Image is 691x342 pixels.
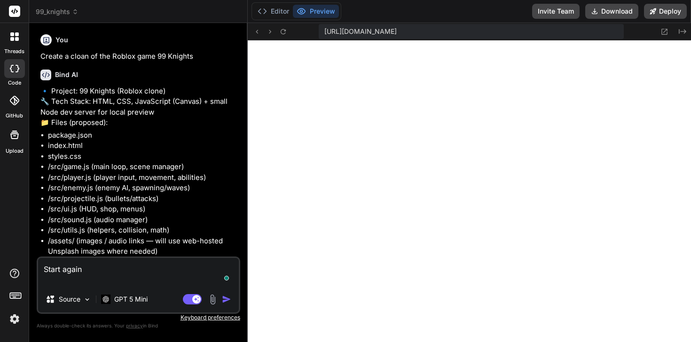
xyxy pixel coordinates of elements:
[114,295,148,304] p: GPT 5 Mini
[644,4,687,19] button: Deploy
[8,79,21,87] label: code
[40,51,238,62] p: Create a cloan of the Roblox game 99 Knights
[48,204,238,215] li: /src/ui.js (HUD, shop, menus)
[532,4,580,19] button: Invite Team
[48,162,238,172] li: /src/game.js (main loop, scene manager)
[207,294,218,305] img: attachment
[48,130,238,141] li: package.json
[585,4,638,19] button: Download
[254,5,293,18] button: Editor
[324,27,397,36] span: [URL][DOMAIN_NAME]
[101,295,110,303] img: GPT 5 Mini
[48,183,238,194] li: /src/enemy.js (enemy AI, spawning/waves)
[48,225,238,236] li: /src/utils.js (helpers, collision, math)
[37,314,240,321] p: Keyboard preferences
[6,112,23,120] label: GitHub
[48,140,238,151] li: index.html
[4,47,24,55] label: threads
[7,311,23,327] img: settings
[48,172,238,183] li: /src/player.js (player input, movement, abilities)
[248,40,691,342] iframe: To enrich screen reader interactions, please activate Accessibility in Grammarly extension settings
[40,86,238,128] p: 🔹 Project: 99 Knights (Roblox clone) 🔧 Tech Stack: HTML, CSS, JavaScript (Canvas) + small Node de...
[48,236,238,257] li: /assets/ (images / audio links — will use web-hosted Unsplash images where needed)
[36,7,79,16] span: 99_knights
[6,147,24,155] label: Upload
[55,70,78,79] h6: Bind AI
[59,295,80,304] p: Source
[222,295,231,304] img: icon
[48,194,238,204] li: /src/projectile.js (bullets/attacks)
[126,323,143,328] span: privacy
[48,215,238,225] li: /src/sound.js (audio manager)
[293,5,339,18] button: Preview
[37,321,240,330] p: Always double-check its answers. Your in Bind
[83,295,91,303] img: Pick Models
[38,258,239,286] textarea: To enrich screen reader interactions, please activate Accessibility in Grammarly extension settings
[55,35,68,45] h6: You
[48,151,238,162] li: styles.css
